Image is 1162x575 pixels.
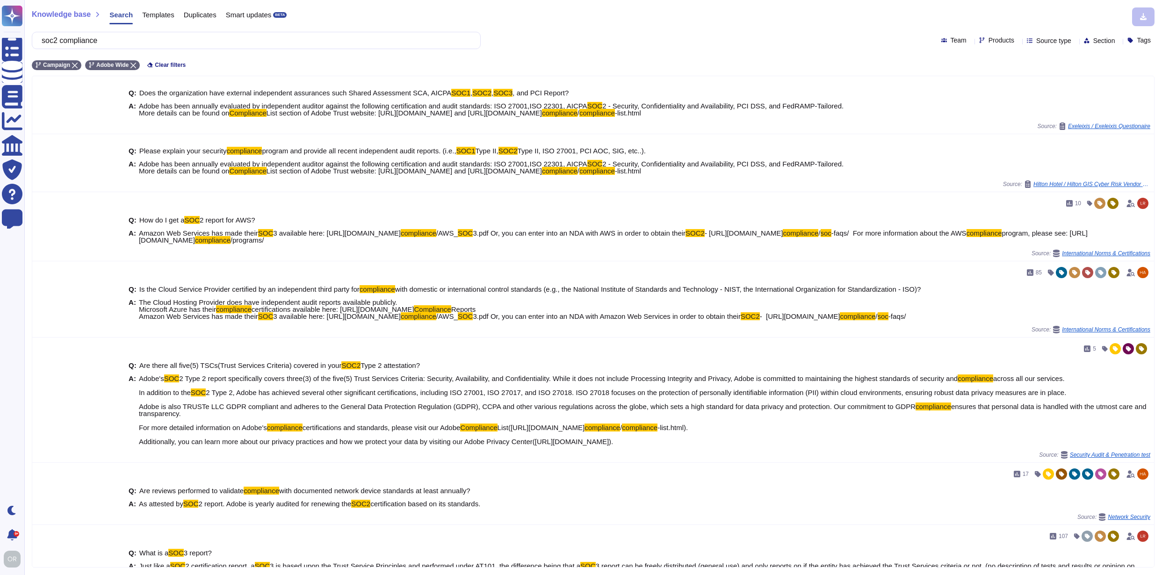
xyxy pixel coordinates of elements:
[587,102,603,110] mark: SOC
[139,374,164,382] span: Adobe's
[185,562,254,570] span: 2 certification report, a
[303,424,461,431] span: certifications and standards, please visit our Adobe
[577,167,579,175] span: /
[129,160,136,174] b: A:
[155,62,186,68] span: Clear filters
[401,312,436,320] mark: compliance
[139,500,183,508] span: As attested by
[139,160,587,168] span: Adobe has been annually evaluated by independent auditor against the following certification and ...
[341,361,361,369] mark: SOC2
[1038,122,1150,130] span: Source:
[916,402,951,410] mark: compliance
[139,361,342,369] span: Are there all five(5) TSCs(Trust Services Criteria) covered in your
[273,229,401,237] span: 3 available here: [URL][DOMAIN_NAME]
[473,312,741,320] span: 3.pdf Or, you can enter into an NDA with Amazon Web Services in order to obtain their
[493,89,512,97] mark: SOC3
[498,147,518,155] mark: SOC2
[360,285,395,293] mark: compliance
[491,89,493,97] span: ,
[1032,250,1150,257] span: Source:
[32,11,91,18] span: Knowledge base
[139,229,1088,244] span: program, please see: [URL][DOMAIN_NAME]
[1137,198,1148,209] img: user
[951,37,967,43] span: Team
[227,147,262,155] mark: compliance
[96,62,129,68] span: Adobe Wide
[622,424,657,431] mark: compliance
[958,374,993,382] mark: compliance
[542,167,577,175] mark: compliance
[184,216,200,224] mark: SOC
[840,312,875,320] mark: compliance
[1068,123,1150,129] span: Exeleixis / Exeleixis Questionaire
[198,500,351,508] span: 2 report. Adobe is yearly audited for renewing the
[361,361,420,369] span: Type 2 attestation?
[436,229,458,237] span: /AWS_
[129,362,137,369] b: Q:
[821,229,831,237] mark: soc
[244,487,279,495] mark: compliance
[129,299,136,320] b: A:
[615,167,641,175] span: -list.html
[1075,201,1081,206] span: 10
[262,147,456,155] span: program and provide all recent independent audit reports. (i.e.,
[580,562,596,570] mark: SOC
[184,11,217,18] span: Duplicates
[129,487,137,494] b: Q:
[129,102,136,116] b: A:
[267,167,542,175] span: List section of Adobe Trust website: [URL][DOMAIN_NAME] and [URL][DOMAIN_NAME]
[129,500,136,507] b: A:
[542,109,577,117] mark: compliance
[139,388,1066,410] span: 2 Type 2, Adobe has achieved several other significant certifications, including ISO 27001, ISO 2...
[14,531,19,537] div: 9+
[184,549,212,557] span: 3 report?
[139,102,587,110] span: Adobe has been annually evaluated by independent auditor against the following certification and ...
[273,12,287,18] div: BETA
[191,388,206,396] mark: SOC
[195,236,231,244] mark: compliance
[783,229,818,237] mark: compliance
[1070,452,1150,458] span: Security Audit & Penetration test
[1062,327,1150,332] span: International Norms & Certifications
[183,500,199,508] mark: SOC
[139,305,478,320] span: Reports Amazon Web Services has made their
[498,424,585,431] span: List([URL][DOMAIN_NAME]
[831,229,967,237] span: -faqs/ For more information about the AWS
[139,147,227,155] span: Please explain your security
[456,147,476,155] mark: SOC1
[255,562,270,570] mark: SOC
[1059,533,1068,539] span: 107
[1032,326,1150,333] span: Source:
[258,229,274,237] mark: SOC
[279,487,470,495] span: with documented network device standards at least annually?
[967,229,1002,237] mark: compliance
[200,216,255,224] span: 2 report for AWS?
[1108,514,1150,520] span: Network Security
[1033,181,1150,187] span: Hilton Hotel / Hilton GIS Cyber Risk Vendor Questionnaire Master
[129,230,136,244] b: A:
[989,37,1014,43] span: Products
[2,549,27,569] button: user
[139,487,244,495] span: Are reviews performed to validate
[686,229,705,237] mark: SOC2
[577,109,579,117] span: /
[472,89,491,97] mark: SOC2
[888,312,906,320] span: -faqs/
[267,109,542,117] span: List section of Adobe Trust website: [URL][DOMAIN_NAME] and [URL][DOMAIN_NAME]
[587,160,603,168] mark: SOC
[1036,37,1071,44] span: Source type
[170,562,186,570] mark: SOC
[1137,37,1151,43] span: Tags
[518,147,646,155] span: Type II, ISO 27001, PCI AOC, SIG, etc..).
[579,167,615,175] mark: compliance
[1137,531,1148,542] img: user
[1062,251,1150,256] span: International Norms & Certifications
[1137,267,1148,278] img: user
[258,312,274,320] mark: SOC
[129,89,137,96] b: Q:
[1036,270,1042,275] span: 85
[139,402,1147,431] span: ensures that personal data is handled with the utmost care and transparency. For more detailed in...
[875,312,877,320] span: /
[351,500,370,508] mark: SOC2
[4,551,21,568] img: user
